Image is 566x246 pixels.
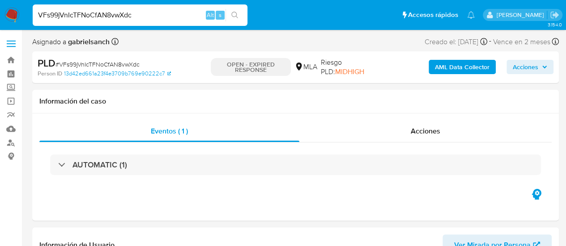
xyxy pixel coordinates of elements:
[211,58,291,76] p: OPEN - EXPIRED RESPONSE
[32,37,110,47] span: Asignado a
[429,60,496,74] button: AML Data Collector
[294,62,317,72] div: MLA
[72,160,127,170] h3: AUTOMATIC (1)
[335,67,364,77] span: MIDHIGH
[226,9,244,21] button: search-icon
[425,36,487,48] div: Creado el: [DATE]
[38,70,62,78] b: Person ID
[66,37,110,47] b: gabrielsanch
[151,126,188,136] span: Eventos ( 1 )
[55,60,140,69] span: # VFs99jVnIcTFNoCfAN8vwXdc
[489,36,491,48] span: -
[38,56,55,70] b: PLD
[513,60,538,74] span: Acciones
[496,11,547,19] p: gabriela.sanchez@mercadolibre.com
[506,60,553,74] button: Acciones
[39,97,552,106] h1: Información del caso
[493,37,550,47] span: Vence en 2 meses
[321,58,380,77] span: Riesgo PLD:
[207,11,214,19] span: Alt
[408,10,458,20] span: Accesos rápidos
[50,154,541,175] div: AUTOMATIC (1)
[33,9,247,21] input: Buscar usuario o caso...
[64,70,171,78] a: 13d42ed661a23f4e3709b769e90222c7
[411,126,440,136] span: Acciones
[435,60,489,74] b: AML Data Collector
[467,11,475,19] a: Notificaciones
[219,11,221,19] span: s
[550,10,559,20] a: Salir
